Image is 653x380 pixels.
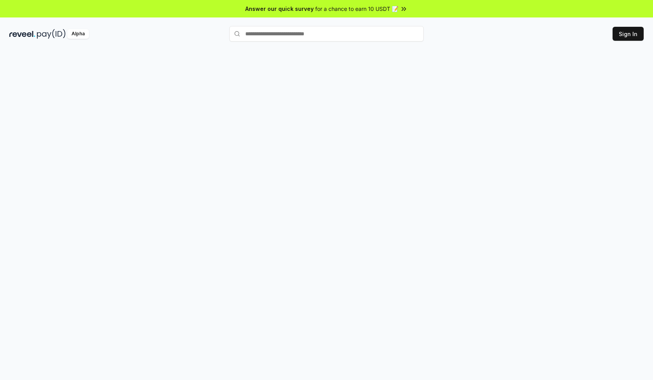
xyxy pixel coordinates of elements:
[9,29,35,39] img: reveel_dark
[315,5,398,13] span: for a chance to earn 10 USDT 📝
[245,5,314,13] span: Answer our quick survey
[613,27,644,41] button: Sign In
[37,29,66,39] img: pay_id
[67,29,89,39] div: Alpha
